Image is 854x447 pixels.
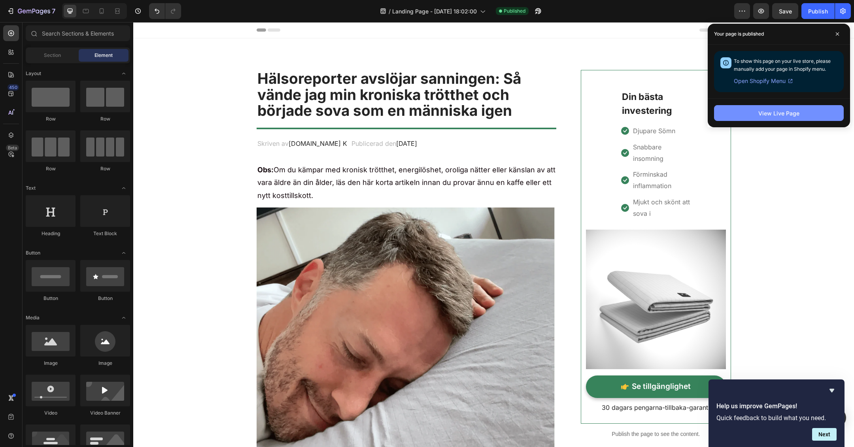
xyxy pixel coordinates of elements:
span: Open Shopify Menu [734,76,786,86]
span: Toggle open [117,247,130,259]
div: Row [80,165,130,172]
p: Snabbare insomning [500,119,557,142]
img: Alt Image [453,207,592,347]
img: Alt Image [123,185,423,428]
div: Button [26,295,76,302]
div: Heading [26,230,76,237]
span: Button [26,249,40,257]
span: Media [26,314,40,321]
span: To show this page on your live store, please manually add your page in Shopify menu. [734,58,831,72]
div: Undo/Redo [149,3,181,19]
iframe: Design area [133,22,854,447]
div: Video [26,409,76,417]
div: View Live Page [758,109,799,117]
span: Element [94,52,113,59]
button: View Live Page [714,105,844,121]
p: Mjukt och skönt att sova i [500,174,557,197]
div: Help us improve GemPages! [716,386,837,441]
button: Save [772,3,798,19]
span: Published [504,8,525,15]
div: Beta [6,145,19,151]
span: Toggle open [117,67,130,80]
div: Image [80,360,130,367]
div: 450 [8,84,19,91]
div: Publish [808,7,828,15]
div: Image [26,360,76,367]
p: Förminskad inflammation [500,147,557,170]
p: Om du kämpar med kronisk trötthet, energilöshet, oroliga nätter eller känslan av att vara äldre ä... [124,141,423,180]
p: Quick feedback to build what you need. [716,414,837,422]
p: 30 dagars pengarna-tillbaka-garanti [453,380,591,391]
p: Publicerad den [218,116,284,127]
p: Djupare Sömn [500,103,542,115]
span: [DATE] [263,117,284,125]
span: Toggle open [117,311,130,324]
span: / [389,7,391,15]
input: Search Sections & Elements [26,25,130,41]
span: Section [44,52,61,59]
p: Publish the page to see the content. [448,408,597,416]
div: Text Block [80,230,130,237]
p: 7 [52,6,55,16]
h2: Din bästa investering [488,67,557,96]
button: 7 [3,3,59,19]
h2: Help us improve GemPages! [716,402,837,411]
div: Row [80,115,130,123]
span: Save [779,8,792,15]
button: Next question [812,428,837,441]
strong: Obs: [124,143,140,152]
button: Hide survey [827,386,837,395]
span: Text [26,185,36,192]
span: [DOMAIN_NAME] K [155,117,214,125]
div: Row [26,115,76,123]
div: Video Banner [80,409,130,417]
a: Se tillgänglighet [453,353,592,376]
div: Button [80,295,130,302]
button: Publish [801,3,835,19]
span: Landing Page - [DATE] 18:02:00 [392,7,477,15]
span: Toggle open [117,182,130,194]
p: Se tillgänglighet [499,360,557,370]
span: Layout [26,70,41,77]
p: Your page is published [714,30,764,38]
div: Row [26,165,76,172]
